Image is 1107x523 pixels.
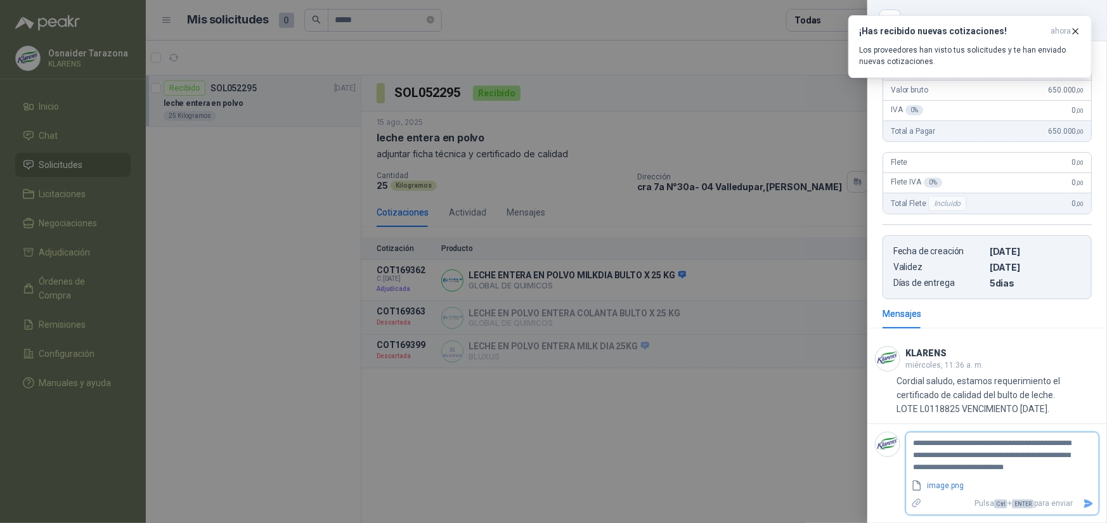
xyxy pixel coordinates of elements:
span: ,00 [1076,179,1084,186]
span: Ctrl [994,500,1007,508]
span: Flete IVA [891,178,942,188]
p: [DATE] [990,262,1081,273]
span: Total a Pagar [891,127,935,136]
span: ,00 [1076,128,1084,135]
button: Close [883,13,898,28]
span: ,00 [1076,87,1084,94]
span: 0 [1072,106,1084,115]
span: ENTER [1012,500,1034,508]
div: COT169362 [908,10,1092,30]
p: Pulsa + para enviar [928,493,1078,515]
span: ,00 [1076,200,1084,207]
span: miércoles, 11:36 a. m. [905,361,983,370]
button: Enviar [1078,493,1099,515]
img: Company Logo [876,432,900,456]
button: ¡Has recibido nuevas cotizaciones!ahora Los proveedores han visto tus solicitudes y te han enviad... [848,15,1092,78]
p: Fecha de creación [893,246,985,257]
h3: ¡Has recibido nuevas cotizaciones! [859,26,1045,37]
span: 650.000 [1048,86,1084,94]
span: IVA [891,105,923,115]
div: Incluido [928,196,966,211]
p: Días de entrega [893,278,985,288]
p: Validez [893,262,985,273]
span: Valor bruto [891,86,928,94]
h3: KLARENS [905,350,947,357]
span: ahora [1051,26,1071,37]
span: ,00 [1076,107,1084,114]
div: 0 % [905,105,924,115]
span: ,00 [1076,159,1084,166]
div: Mensajes [883,307,921,321]
span: 0 [1072,158,1084,167]
a: image.png [922,480,1079,492]
p: Cordial saludo, estamos requerimiento el certificado de calidad del bulto de leche. LOTE L0118825... [897,374,1099,416]
span: 650.000 [1048,127,1084,136]
p: Los proveedores han visto tus solicitudes y te han enviado nuevas cotizaciones. [859,44,1081,67]
img: Company Logo [876,347,900,371]
span: 0 [1072,199,1084,208]
p: 5 dias [990,278,1081,288]
div: 0 % [924,178,942,188]
span: Flete [891,158,907,167]
span: Total Flete [891,196,969,211]
span: 0 [1072,178,1084,187]
label: Adjuntar archivos [906,493,928,515]
p: [DATE] [990,246,1081,257]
